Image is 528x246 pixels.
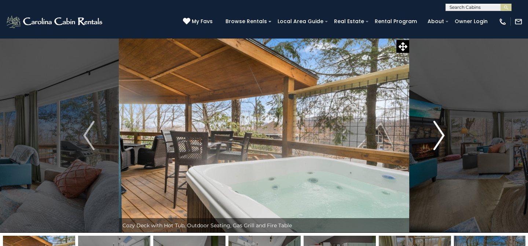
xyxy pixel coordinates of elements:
span: My Favs [192,18,213,25]
a: My Favs [183,18,214,26]
a: Browse Rentals [222,16,271,27]
img: White-1-2.png [5,14,104,29]
a: Local Area Guide [274,16,327,27]
img: arrow [433,121,444,150]
button: Next [409,38,469,233]
a: About [424,16,448,27]
img: arrow [83,121,94,150]
a: Real Estate [330,16,368,27]
img: mail-regular-white.png [514,18,522,26]
button: Previous [59,38,119,233]
div: Cozy Deck with Hot Tub, Outdoor Seating, Gas Grill and Fire Table [119,218,409,233]
a: Owner Login [451,16,491,27]
a: Rental Program [371,16,421,27]
img: phone-regular-white.png [499,18,507,26]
